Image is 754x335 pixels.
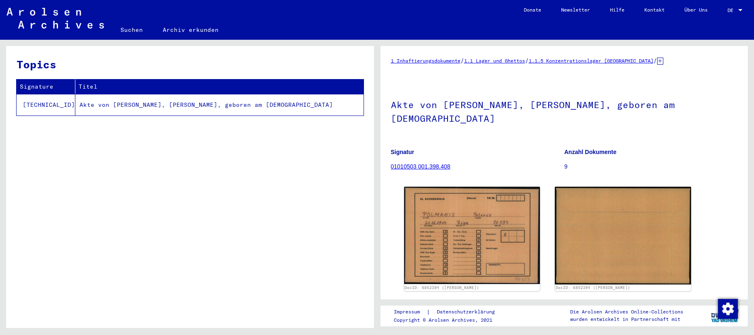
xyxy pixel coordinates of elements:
[153,20,229,40] a: Archiv erkunden
[570,308,683,316] p: Die Arolsen Archives Online-Collections
[75,80,364,94] th: Titel
[430,308,505,316] a: Datenschutzerklärung
[391,149,414,155] b: Signatur
[394,308,505,316] div: |
[7,8,104,29] img: Arolsen_neg.svg
[394,308,426,316] a: Impressum
[391,86,738,136] h1: Akte von [PERSON_NAME], [PERSON_NAME], geboren am [DEMOGRAPHIC_DATA]
[564,162,737,171] p: 9
[555,187,691,284] img: 002.jpg
[17,56,363,72] h3: Topics
[391,163,450,170] a: 01010503 001.398.408
[460,57,464,64] span: /
[111,20,153,40] a: Suchen
[17,94,75,116] td: [TECHNICAL_ID]
[709,305,740,326] img: yv_logo.png
[464,58,525,64] a: 1.1 Lager und Ghettos
[391,58,460,64] a: 1 Inhaftierungsdokumente
[17,80,75,94] th: Signature
[718,299,737,318] div: Zustimmung ändern
[570,316,683,323] p: wurden entwickelt in Partnerschaft mit
[405,285,479,290] a: DocID: 6852394 ([PERSON_NAME])
[394,316,505,324] p: Copyright © Arolsen Archives, 2021
[718,299,738,319] img: Zustimmung ändern
[653,57,657,64] span: /
[564,149,617,155] b: Anzahl Dokumente
[404,187,540,284] img: 001.jpg
[75,94,364,116] td: Akte von [PERSON_NAME], [PERSON_NAME], geboren am [DEMOGRAPHIC_DATA]
[525,57,529,64] span: /
[556,285,630,290] a: DocID: 6852394 ([PERSON_NAME])
[728,7,737,13] span: DE
[529,58,653,64] a: 1.1.5 Konzentrationslager [GEOGRAPHIC_DATA]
